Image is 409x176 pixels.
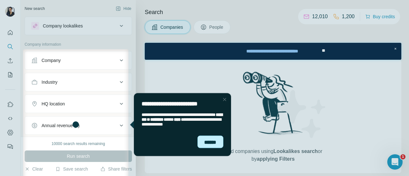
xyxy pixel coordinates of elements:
[51,141,105,147] div: 10000 search results remaining
[25,53,132,68] button: Company
[128,92,232,157] iframe: Tooltip
[42,79,58,85] div: Industry
[25,74,132,90] button: Industry
[25,96,132,111] button: HQ location
[42,57,61,64] div: Company
[25,166,43,172] button: Clear
[25,118,132,133] button: Annual revenue ($)
[84,1,172,15] div: Watch our October Product update
[42,122,80,129] div: Annual revenue ($)
[42,101,65,107] div: HQ location
[100,166,132,172] button: Share filters
[55,166,88,172] button: Save search
[247,3,254,9] div: Close Step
